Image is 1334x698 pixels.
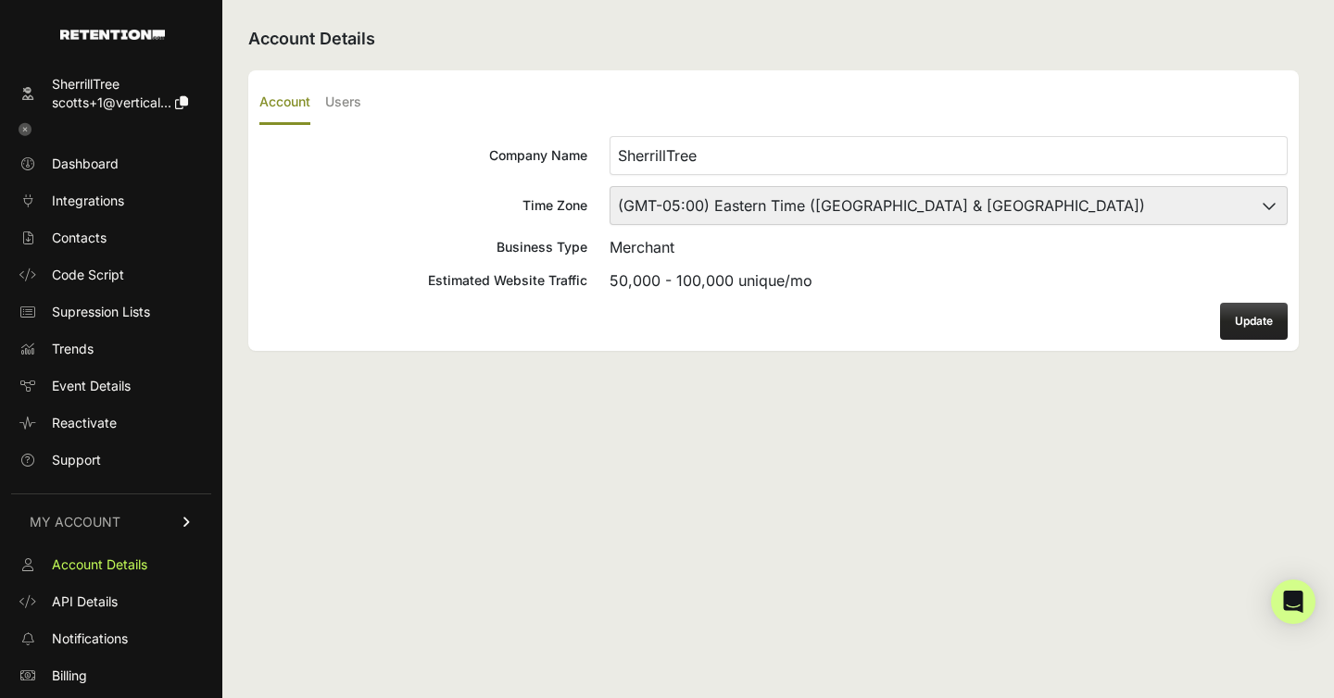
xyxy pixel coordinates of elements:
a: Billing [11,661,211,691]
a: MY ACCOUNT [11,493,211,550]
button: Update [1220,303,1288,340]
span: Billing [52,667,87,685]
span: Event Details [52,377,131,395]
div: Business Type [259,238,587,256]
span: Trends [52,340,94,358]
span: API Details [52,592,118,611]
span: Dashboard [52,155,119,173]
span: Notifications [52,629,128,648]
a: Code Script [11,260,211,290]
a: Event Details [11,371,211,401]
span: Support [52,451,101,469]
div: Open Intercom Messenger [1271,580,1315,624]
span: Code Script [52,266,124,284]
a: Reactivate [11,408,211,438]
div: 50,000 - 100,000 unique/mo [610,269,1288,292]
span: Reactivate [52,414,117,432]
a: Supression Lists [11,297,211,327]
a: SherrillTree scotts+1@vertical... [11,69,211,118]
a: Account Details [11,550,211,580]
a: Notifications [11,624,211,654]
div: SherrillTree [52,75,188,93]
label: Users [325,81,361,125]
a: Contacts [11,223,211,253]
a: Dashboard [11,149,211,179]
a: API Details [11,587,211,617]
span: Integrations [52,192,124,210]
div: Merchant [610,236,1288,258]
a: Support [11,445,211,475]
input: Company Name [610,136,1288,175]
span: MY ACCOUNT [30,513,120,531]
span: Supression Lists [52,303,150,321]
div: Company Name [259,146,587,165]
label: Account [259,81,310,125]
a: Integrations [11,186,211,216]
img: Retention.com [60,30,165,40]
span: Account Details [52,555,147,574]
a: Trends [11,334,211,364]
span: Contacts [52,229,107,247]
div: Estimated Website Traffic [259,271,587,290]
h2: Account Details [248,26,1299,52]
span: scotts+1@vertical... [52,94,171,110]
select: Time Zone [610,186,1288,225]
div: Time Zone [259,196,587,215]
